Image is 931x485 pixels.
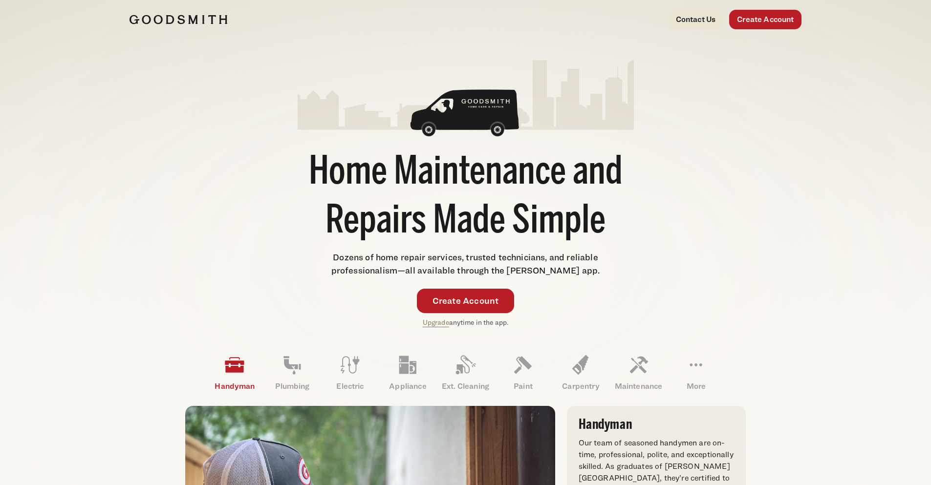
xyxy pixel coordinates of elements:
[436,347,494,398] a: Ext. Cleaning
[379,347,436,398] a: Appliance
[130,15,227,24] img: Goodsmith
[206,380,263,392] p: Handyman
[494,380,552,392] p: Paint
[298,149,634,247] h1: Home Maintenance and Repairs Made Simple
[321,380,379,392] p: Electric
[423,317,509,328] p: anytime in the app.
[609,347,667,398] a: Maintenance
[263,347,321,398] a: Plumbing
[423,318,449,326] a: Upgrade
[668,10,724,29] a: Contact Us
[417,289,515,313] a: Create Account
[321,347,379,398] a: Electric
[609,380,667,392] p: Maintenance
[667,380,725,392] p: More
[263,380,321,392] p: Plumbing
[552,347,609,398] a: Carpentry
[579,418,734,431] h3: Handyman
[379,380,436,392] p: Appliance
[206,347,263,398] a: Handyman
[729,10,801,29] a: Create Account
[331,252,600,275] span: Dozens of home repair services, trusted technicians, and reliable professionalism—all available t...
[552,380,609,392] p: Carpentry
[436,380,494,392] p: Ext. Cleaning
[494,347,552,398] a: Paint
[667,347,725,398] a: More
